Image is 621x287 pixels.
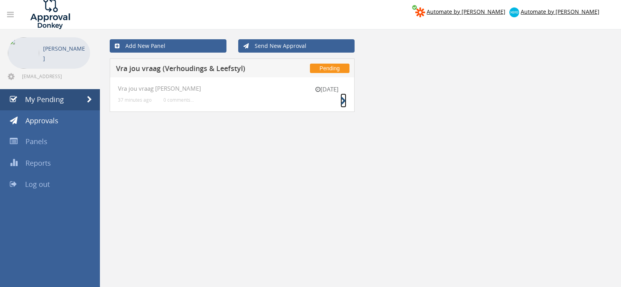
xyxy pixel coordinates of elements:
span: Approvals [25,116,58,125]
span: Automate by [PERSON_NAME] [521,8,599,15]
span: My Pending [25,95,64,104]
img: xero-logo.png [509,7,519,17]
small: [DATE] [307,85,346,93]
span: Automate by [PERSON_NAME] [427,8,505,15]
span: Reports [25,158,51,168]
a: Send New Approval [238,39,355,53]
span: Panels [25,137,47,146]
a: Add New Panel [110,39,226,53]
small: 37 minutes ago [118,97,152,103]
span: Pending [310,64,349,73]
h4: Vra jou vraag [PERSON_NAME] [118,85,346,92]
p: [PERSON_NAME] [43,44,86,63]
small: 0 comments... [163,97,194,103]
img: zapier-logomark.png [415,7,425,17]
h5: Vra jou vraag (Verhoudings & Leefstyl) [116,65,279,75]
span: [EMAIL_ADDRESS][DOMAIN_NAME] [22,73,89,79]
span: Log out [25,179,50,189]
